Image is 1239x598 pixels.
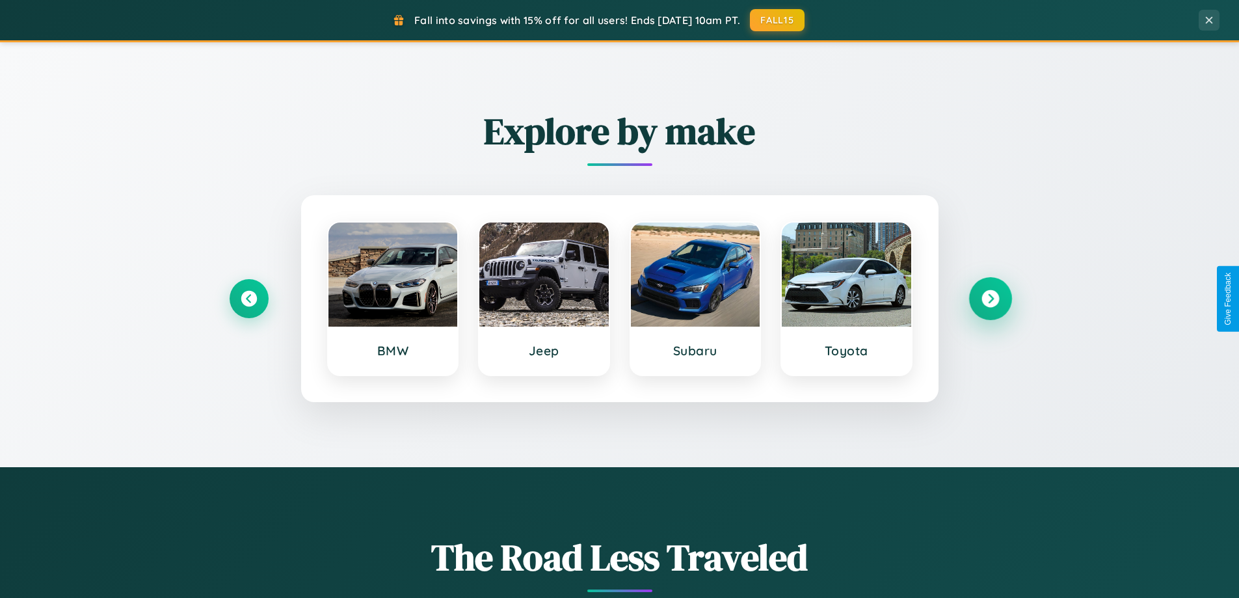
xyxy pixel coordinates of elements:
[230,532,1010,582] h1: The Road Less Traveled
[644,343,747,359] h3: Subaru
[750,9,805,31] button: FALL15
[414,14,740,27] span: Fall into savings with 15% off for all users! Ends [DATE] 10am PT.
[492,343,596,359] h3: Jeep
[341,343,445,359] h3: BMW
[795,343,898,359] h3: Toyota
[1223,273,1232,325] div: Give Feedback
[230,106,1010,156] h2: Explore by make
